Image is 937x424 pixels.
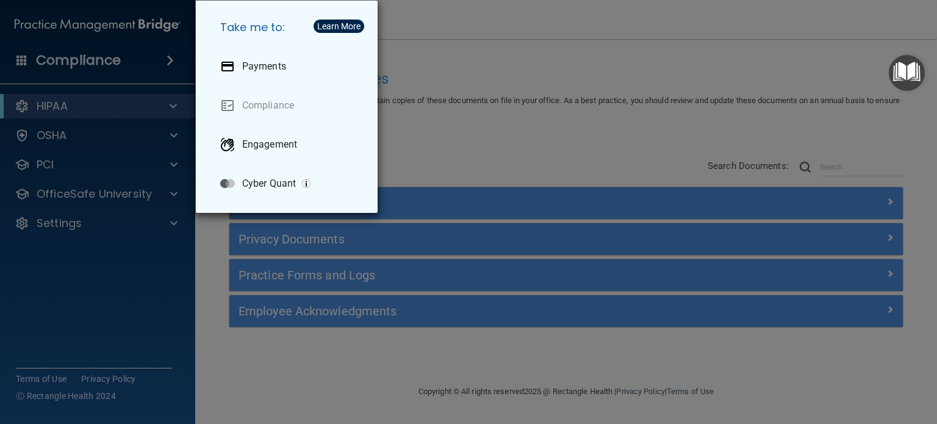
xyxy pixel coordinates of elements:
[317,22,361,31] div: Learn More
[889,55,925,91] button: Open Resource Center
[210,49,368,84] a: Payments
[314,20,364,33] button: Learn More
[242,138,297,151] p: Engagement
[210,167,368,201] a: Cyber Quant
[210,10,368,45] h5: Take me to:
[242,60,286,73] p: Payments
[242,178,296,190] p: Cyber Quant
[210,88,368,123] a: Compliance
[210,128,368,162] a: Engagement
